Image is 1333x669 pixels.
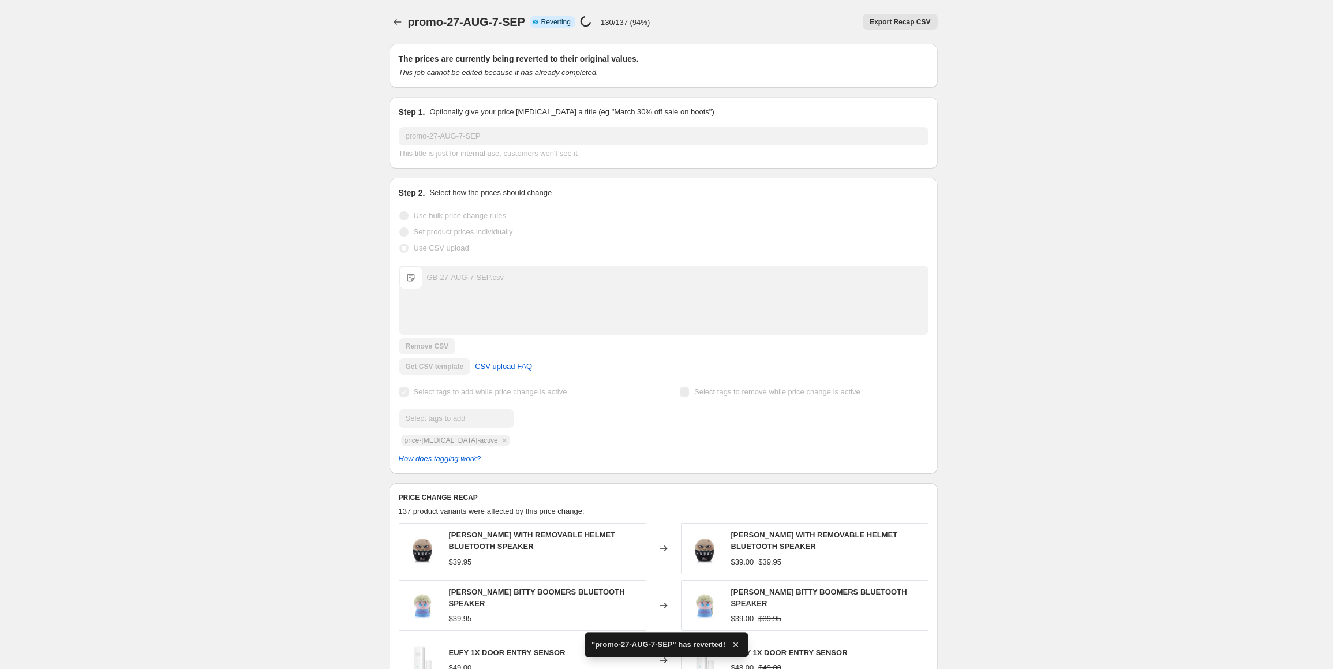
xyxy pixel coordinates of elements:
div: $39.00 [731,556,754,568]
button: Price change jobs [390,14,406,30]
span: promo-27-AUG-7-SEP [408,16,525,28]
strike: $39.95 [758,613,781,625]
img: BBO-ELSA_2_1800x1800px_80x.jpg [687,588,722,623]
strike: $39.95 [758,556,781,568]
p: 130/137 (94%) [601,18,650,27]
span: This title is just for internal use, customers won't see it [399,149,578,158]
span: Set product prices individually [414,227,513,236]
p: Optionally give your price [MEDICAL_DATA] a title (eg "March 30% off sale on boots") [429,106,714,118]
button: Export Recap CSV [863,14,937,30]
span: "promo-27-AUG-7-SEP" has reverted! [591,639,725,651]
h2: The prices are currently being reverted to their original values. [399,53,928,65]
h2: Step 2. [399,187,425,199]
input: Select tags to add [399,409,514,428]
span: Select tags to add while price change is active [414,387,567,396]
span: EUFY 1X DOOR ENTRY SENSOR [449,648,566,657]
div: $39.95 [449,556,472,568]
span: [PERSON_NAME] WITH REMOVABLE HELMET BLUETOOTH SPEAKER [449,530,616,551]
span: CSV upload FAQ [475,361,532,372]
i: This job cannot be edited because it has already completed. [399,68,598,77]
span: Reverting [541,17,571,27]
span: Use bulk price change rules [414,211,506,220]
h6: PRICE CHANGE RECAP [399,493,928,502]
span: [PERSON_NAME] BITTY BOOMERS BLUETOOTH SPEAKER [449,588,625,608]
a: CSV upload FAQ [468,357,539,376]
div: $39.00 [731,613,754,625]
img: BBC936_1_80x.jpg [687,531,722,566]
span: [PERSON_NAME] WITH REMOVABLE HELMET BLUETOOTH SPEAKER [731,530,898,551]
span: [PERSON_NAME] BITTY BOOMERS BLUETOOTH SPEAKER [731,588,907,608]
span: Select tags to remove while price change is active [694,387,860,396]
a: How does tagging work? [399,454,481,463]
p: Select how the prices should change [429,187,552,199]
input: 30% off holiday sale [399,127,928,145]
span: Use CSV upload [414,244,469,252]
div: GB-27-AUG-7-SEP.csv [427,272,504,283]
span: Export Recap CSV [870,17,930,27]
h2: Step 1. [399,106,425,118]
div: $39.95 [449,613,472,625]
img: BBC936_1_80x.jpg [405,531,440,566]
img: BBO-ELSA_2_1800x1800px_80x.jpg [405,588,440,623]
span: 137 product variants were affected by this price change: [399,507,585,515]
span: EUFY 1X DOOR ENTRY SENSOR [731,648,848,657]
